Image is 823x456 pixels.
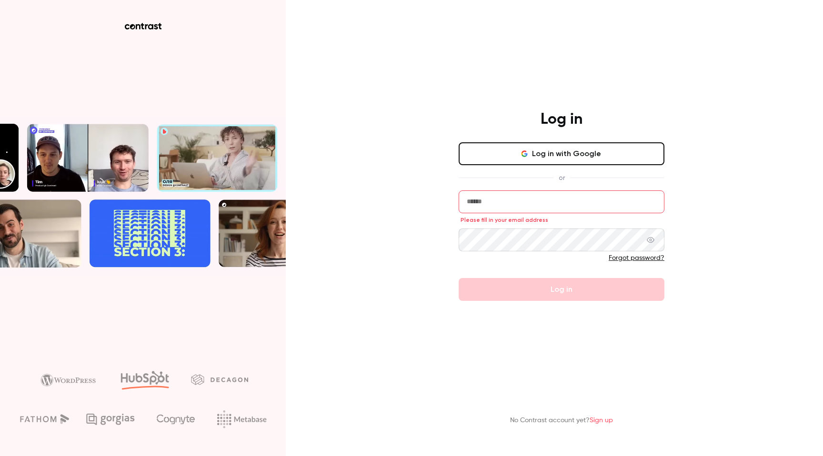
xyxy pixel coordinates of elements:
a: Sign up [590,417,613,424]
span: or [554,173,570,183]
p: No Contrast account yet? [510,416,613,426]
img: decagon [191,374,248,385]
h4: Log in [541,110,582,129]
button: Log in with Google [459,142,664,165]
span: Please fill in your email address [461,216,548,224]
a: Forgot password? [609,255,664,261]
